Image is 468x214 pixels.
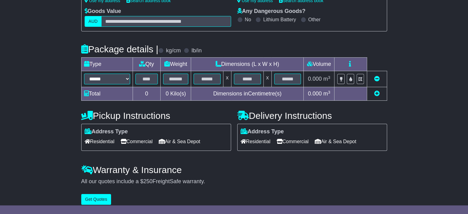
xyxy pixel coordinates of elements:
[81,58,133,71] td: Type
[323,91,330,97] span: m
[323,76,330,82] span: m
[166,91,169,97] span: 0
[223,71,231,87] td: x
[191,47,202,54] label: lb/in
[237,8,306,15] label: Any Dangerous Goods?
[133,58,161,71] td: Qty
[85,8,121,15] label: Goods Value
[161,87,191,101] td: Kilo(s)
[161,58,191,71] td: Weight
[166,47,181,54] label: kg/cm
[241,137,270,146] span: Residential
[245,17,251,22] label: No
[85,137,114,146] span: Residential
[81,111,231,121] h4: Pickup Instructions
[374,76,380,82] a: Remove this item
[263,17,296,22] label: Lithium Battery
[81,87,133,101] td: Total
[143,178,153,184] span: 250
[191,87,304,101] td: Dimensions in Centimetre(s)
[328,75,330,80] sup: 3
[328,90,330,95] sup: 3
[241,128,284,135] label: Address Type
[121,137,153,146] span: Commercial
[81,44,158,54] h4: Package details |
[263,71,271,87] td: x
[374,91,380,97] a: Add new item
[308,76,322,82] span: 0.000
[308,17,321,22] label: Other
[81,178,387,185] div: All our quotes include a $ FreightSafe warranty.
[315,137,356,146] span: Air & Sea Depot
[85,16,102,27] label: AUD
[191,58,304,71] td: Dimensions (L x W x H)
[237,111,387,121] h4: Delivery Instructions
[133,87,161,101] td: 0
[159,137,200,146] span: Air & Sea Depot
[277,137,309,146] span: Commercial
[81,194,111,205] button: Get Quotes
[85,128,128,135] label: Address Type
[81,165,387,175] h4: Warranty & Insurance
[308,91,322,97] span: 0.000
[304,58,334,71] td: Volume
